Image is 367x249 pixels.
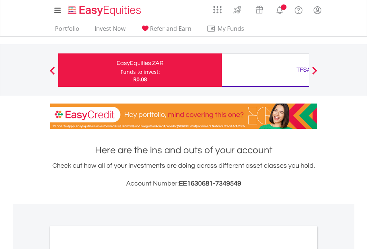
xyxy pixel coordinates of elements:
button: Previous [45,70,60,78]
button: Next [307,70,322,78]
a: Home page [65,2,144,17]
img: EasyCredit Promotion Banner [50,104,317,129]
a: Notifications [270,2,289,17]
a: Invest Now [92,25,128,36]
img: thrive-v2.svg [231,4,243,16]
img: vouchers-v2.svg [253,4,265,16]
a: FAQ's and Support [289,2,308,17]
span: Refer and Earn [150,24,191,33]
span: R0.08 [133,76,147,83]
img: grid-menu-icon.svg [213,6,222,14]
div: Check out how all of your investments are doing across different asset classes you hold. [50,161,317,189]
h3: Account Number: [50,178,317,189]
a: Refer and Earn [138,25,194,36]
a: Portfolio [52,25,82,36]
h1: Here are the ins and outs of your account [50,144,317,157]
img: EasyEquities_Logo.png [66,4,144,17]
div: Funds to invest: [121,68,160,76]
a: Vouchers [248,2,270,16]
span: My Funds [207,24,255,33]
a: My Profile [308,2,327,18]
div: EasyEquities ZAR [63,58,217,68]
span: EE1630681-7349549 [179,180,241,187]
a: AppsGrid [209,2,226,14]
